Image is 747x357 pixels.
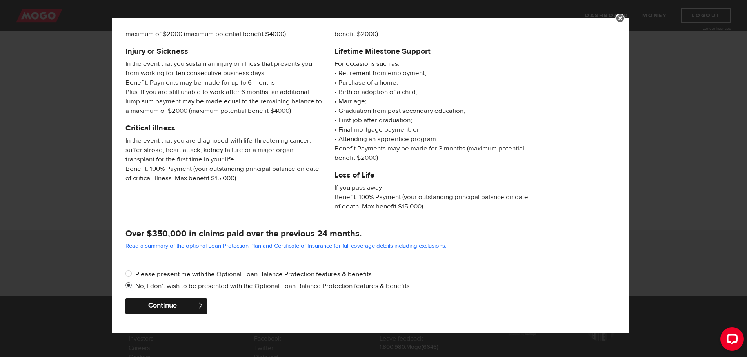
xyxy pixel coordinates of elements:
a: Read a summary of the optional Loan Protection Plan and Certificate of Insurance for full coverag... [125,242,446,250]
span:  [197,302,204,309]
span: In the event that you are diagnosed with life-threatening cancer, suffer stroke, heart attack, ki... [125,136,323,183]
h4: Over $350,000 in claims paid over the previous 24 months. [125,228,616,239]
input: Please present me with the Optional Loan Balance Protection features & benefits [125,270,135,279]
button: Continue [125,298,207,314]
span: For occasions such as: [334,59,532,69]
label: No, I don’t wish to be presented with the Optional Loan Balance Protection features & benefits [135,281,616,291]
label: Please present me with the Optional Loan Balance Protection features & benefits [135,270,616,279]
span: If you pass away Benefit: 100% Payment (your outstanding principal balance on date of death. Max ... [334,183,532,211]
iframe: LiveChat chat widget [714,324,747,357]
span: In the event that you sustain an injury or illness that prevents you from working for ten consecu... [125,59,323,116]
h5: Loss of Life [334,170,532,180]
h5: Lifetime Milestone Support [334,47,532,56]
input: No, I don’t wish to be presented with the Optional Loan Balance Protection features & benefits [125,281,135,291]
h5: Injury or Sickness [125,47,323,56]
h5: Critical illness [125,123,323,133]
p: • Retirement from employment; • Purchase of a home; • Birth or adoption of a child; • Marriage; •... [334,59,532,163]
